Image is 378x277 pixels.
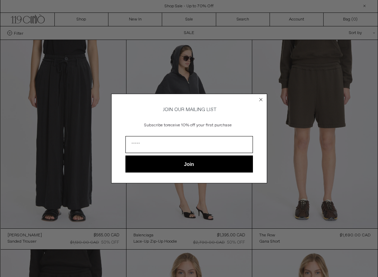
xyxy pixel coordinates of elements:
span: receive 10% off your first purchase [167,123,232,128]
button: Close dialog [257,96,264,103]
span: Subscribe to [144,123,167,128]
button: Join [125,156,253,173]
span: JOIN OUR MAILING LIST [162,107,217,113]
input: Email [125,136,253,153]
